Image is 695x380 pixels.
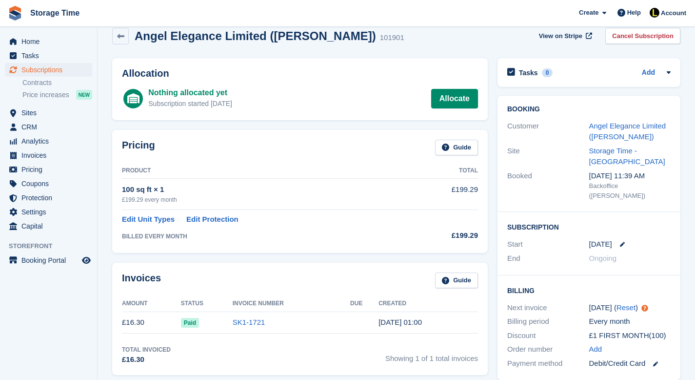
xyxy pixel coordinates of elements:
[5,106,92,120] a: menu
[589,316,671,327] div: Every month
[22,78,92,87] a: Contracts
[589,254,617,262] span: Ongoing
[616,303,635,312] a: Reset
[378,296,478,312] th: Created
[589,302,671,314] div: [DATE] ( )
[535,28,594,44] a: View on Stripe
[122,273,161,289] h2: Invoices
[9,241,97,251] span: Storefront
[21,63,80,77] span: Subscriptions
[412,163,478,179] th: Total
[148,87,232,99] div: Nothing allocated yet
[650,8,659,18] img: Laaibah Sarwar
[8,6,22,21] img: stora-icon-8386f47178a22dfd0bd8f6a31ec36ba5ce8667c1dd55bd0f319d3a0aa187defe.svg
[135,29,376,42] h2: Angel Elegance Limited ([PERSON_NAME])
[122,354,171,365] div: £16.30
[627,8,641,18] span: Help
[22,89,92,100] a: Price increases NEW
[5,120,92,134] a: menu
[122,68,478,79] h2: Allocation
[186,214,238,225] a: Edit Protection
[181,296,233,312] th: Status
[507,316,589,327] div: Billing period
[5,134,92,148] a: menu
[21,163,80,176] span: Pricing
[122,345,171,354] div: Total Invoiced
[605,28,680,44] a: Cancel Subscription
[507,253,589,264] div: End
[5,191,92,205] a: menu
[378,318,422,326] time: 2025-08-28 00:00:44 UTC
[122,312,181,334] td: £16.30
[5,205,92,219] a: menu
[507,106,671,113] h2: Booking
[122,184,412,195] div: 100 sq ft × 1
[435,140,478,156] a: Guide
[5,163,92,176] a: menu
[5,253,92,267] a: menu
[21,191,80,205] span: Protection
[589,239,612,250] time: 2025-08-28 00:00:00 UTC
[122,163,412,179] th: Product
[350,296,378,312] th: Due
[233,318,265,326] a: SK1-1721
[661,8,686,18] span: Account
[431,89,478,108] a: Allocate
[21,253,80,267] span: Booking Portal
[589,358,671,369] div: Debit/Credit Card
[122,296,181,312] th: Amount
[5,49,92,63] a: menu
[507,239,589,250] div: Start
[589,330,671,341] div: £1 FIRST MONTH(100)
[507,121,589,143] div: Customer
[519,68,538,77] h2: Tasks
[181,318,199,328] span: Paid
[21,205,80,219] span: Settings
[148,99,232,109] div: Subscription started [DATE]
[380,32,404,43] div: 101901
[507,170,589,201] div: Booked
[122,140,155,156] h2: Pricing
[21,219,80,233] span: Capital
[21,35,80,48] span: Home
[412,230,478,241] div: £199.29
[5,177,92,190] a: menu
[26,5,83,21] a: Storage Time
[642,67,655,79] a: Add
[507,344,589,355] div: Order number
[539,31,582,41] span: View on Stripe
[122,214,175,225] a: Edit Unit Types
[435,273,478,289] a: Guide
[507,285,671,295] h2: Billing
[21,148,80,162] span: Invoices
[233,296,350,312] th: Invoice Number
[21,177,80,190] span: Coupons
[22,90,69,100] span: Price increases
[412,179,478,210] td: £199.29
[542,68,553,77] div: 0
[122,232,412,241] div: BILLED EVERY MONTH
[507,302,589,314] div: Next invoice
[589,170,671,182] div: [DATE] 11:39 AM
[507,222,671,232] h2: Subscription
[5,148,92,162] a: menu
[385,345,478,365] span: Showing 1 of 1 total invoices
[589,344,602,355] a: Add
[589,122,666,141] a: Angel Elegance Limited ([PERSON_NAME])
[5,63,92,77] a: menu
[507,358,589,369] div: Payment method
[21,106,80,120] span: Sites
[507,146,589,168] div: Site
[507,330,589,341] div: Discount
[21,134,80,148] span: Analytics
[122,195,412,204] div: £199.29 every month
[640,304,649,313] div: Tooltip anchor
[589,147,665,166] a: Storage Time - [GEOGRAPHIC_DATA]
[5,35,92,48] a: menu
[579,8,598,18] span: Create
[76,90,92,100] div: NEW
[21,120,80,134] span: CRM
[21,49,80,63] span: Tasks
[80,254,92,266] a: Preview store
[5,219,92,233] a: menu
